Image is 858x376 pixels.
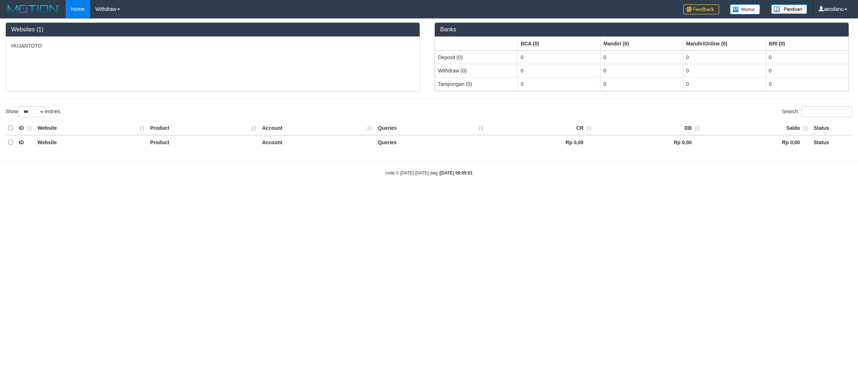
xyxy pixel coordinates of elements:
td: Withdraw (0) [435,64,518,77]
td: 0 [600,77,683,90]
input: Search: [801,106,853,117]
th: Rp 0,00 [486,135,594,149]
h3: Banks [440,26,843,33]
td: 0 [518,77,600,90]
td: 0 [600,50,683,64]
td: 0 [766,50,848,64]
th: Queries [375,135,486,149]
td: 0 [766,77,848,90]
td: Tampungan (0) [435,77,518,90]
th: Group: activate to sort column ascending [683,37,766,50]
label: Search: [782,106,853,117]
th: Status [811,121,853,135]
th: Queries [375,121,486,135]
td: 0 [766,64,848,77]
th: Product [147,121,260,135]
img: Feedback.jpg [683,4,719,14]
th: Rp 0,00 [703,135,811,149]
th: Website [35,121,147,135]
th: Rp 0,00 [594,135,703,149]
img: Button%20Memo.svg [730,4,760,14]
td: 0 [683,77,766,90]
select: Showentries [18,106,45,117]
th: DB [594,121,703,135]
th: Website [35,135,147,149]
h3: Websites (1) [11,26,414,33]
th: Group: activate to sort column ascending [518,37,600,50]
th: Group: activate to sort column ascending [766,37,848,50]
th: Status [811,135,853,149]
img: panduan.png [771,4,807,14]
td: Deposit (0) [435,50,518,64]
th: ID [16,135,35,149]
p: HUJANTOTO [11,42,414,49]
td: 0 [683,50,766,64]
small: code © [DATE]-[DATE] dwg | [385,171,473,176]
img: MOTION_logo.png [5,4,60,14]
th: Account [259,121,375,135]
td: 0 [518,50,600,64]
label: Show entries [5,106,60,117]
th: ID [16,121,35,135]
td: 0 [683,64,766,77]
th: CR [486,121,594,135]
td: 0 [600,64,683,77]
th: Saldo [703,121,811,135]
th: Account [259,135,375,149]
th: Product [147,135,260,149]
strong: [DATE] 09:05:01 [440,171,473,176]
th: Group: activate to sort column ascending [435,37,518,50]
th: Group: activate to sort column ascending [600,37,683,50]
td: 0 [518,64,600,77]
